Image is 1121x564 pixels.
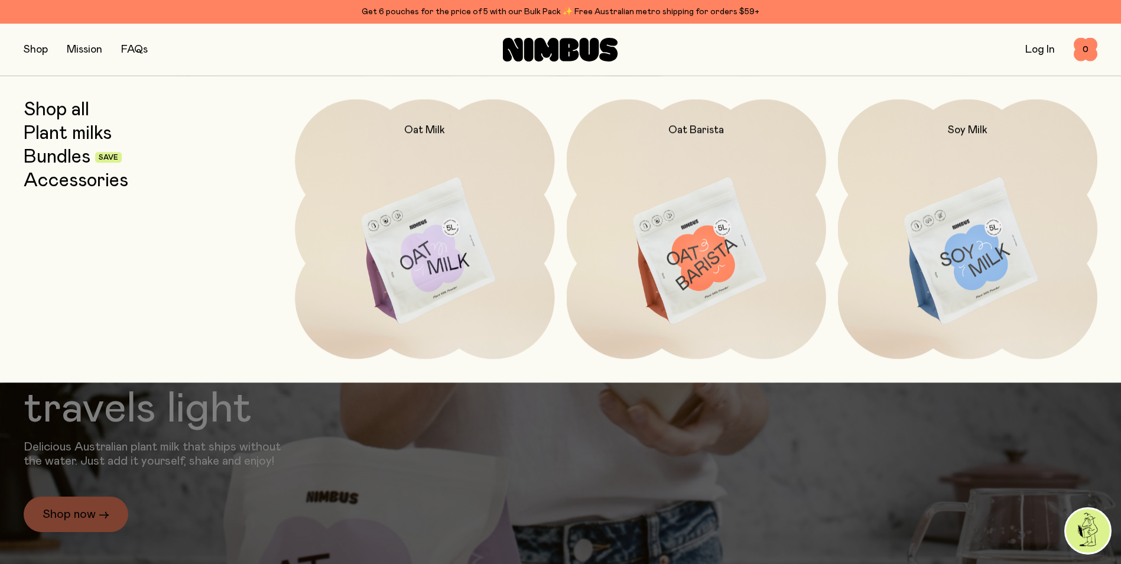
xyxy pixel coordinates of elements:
[24,123,112,144] a: Plant milks
[121,44,148,55] a: FAQs
[668,123,724,137] h2: Oat Barista
[67,44,102,55] a: Mission
[1074,38,1097,61] button: 0
[99,154,118,161] span: Save
[948,123,987,137] h2: Soy Milk
[24,170,128,192] a: Accessories
[1066,509,1110,553] img: agent
[1025,44,1055,55] a: Log In
[24,5,1097,19] div: Get 6 pouches for the price of 5 with our Bulk Pack ✨ Free Australian metro shipping for orders $59+
[404,123,445,137] h2: Oat Milk
[567,99,826,359] a: Oat Barista
[295,99,554,359] a: Oat Milk
[24,99,89,121] a: Shop all
[24,147,90,168] a: Bundles
[838,99,1097,359] a: Soy Milk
